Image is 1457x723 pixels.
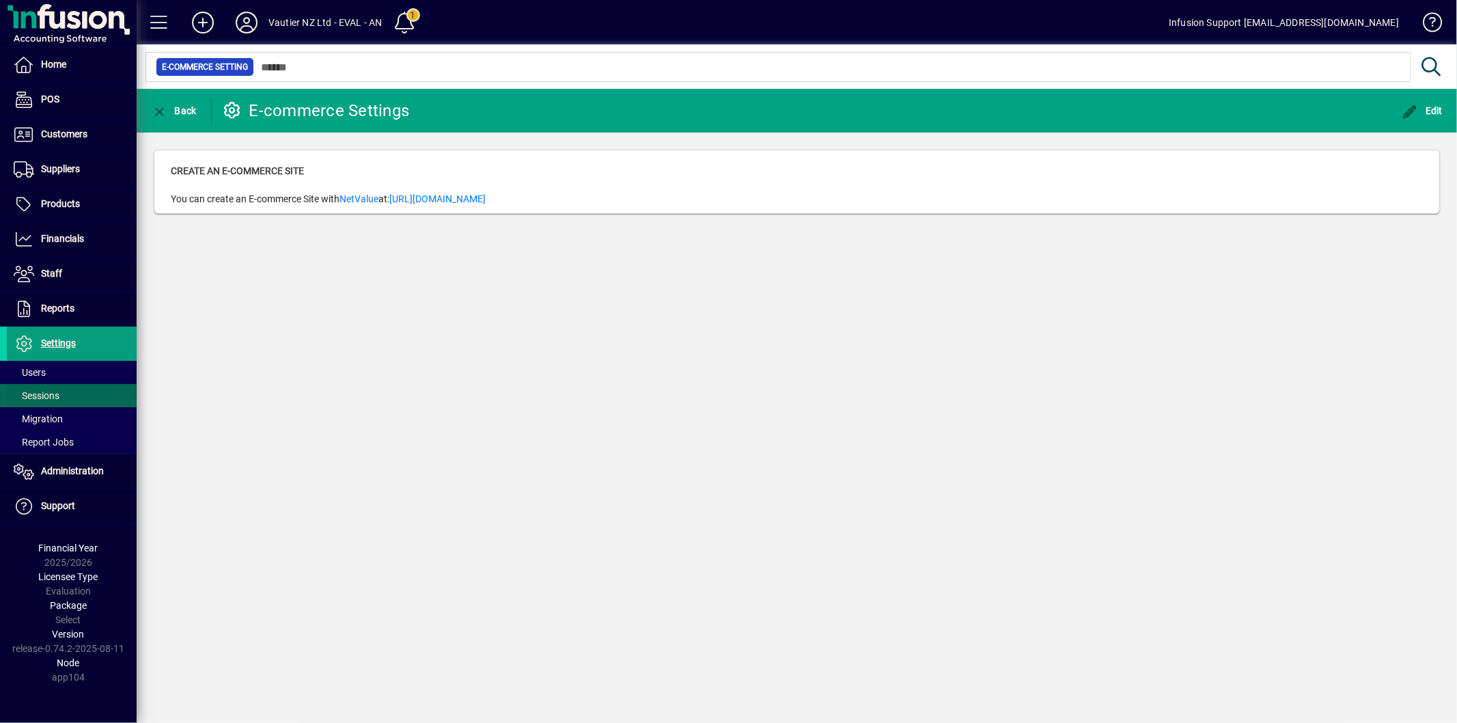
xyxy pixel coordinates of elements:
[7,292,137,326] a: Reports
[41,163,80,174] span: Suppliers
[7,431,137,454] a: Report Jobs
[41,128,87,139] span: Customers
[7,489,137,523] a: Support
[339,193,378,204] a: NetValue
[41,303,74,314] span: Reports
[1399,98,1447,123] button: Edit
[39,543,98,554] span: Financial Year
[41,94,59,105] span: POS
[41,59,66,70] span: Home
[7,454,137,489] a: Administration
[171,192,486,206] span: You can create an E-commerce Site with at:
[222,100,410,122] div: E-commerce Settings
[7,152,137,187] a: Suppliers
[57,657,80,668] span: Node
[14,413,63,424] span: Migration
[389,193,486,204] a: [URL][DOMAIN_NAME]
[268,12,383,33] div: Vautier NZ Ltd - EVAL - AN
[41,500,75,511] span: Support
[1169,12,1399,33] div: Infusion Support [EMAIL_ADDRESS][DOMAIN_NAME]
[137,98,212,123] app-page-header-button: Back
[7,48,137,82] a: Home
[41,198,80,209] span: Products
[14,437,74,448] span: Report Jobs
[41,338,76,349] span: Settings
[53,629,85,640] span: Version
[7,384,137,407] a: Sessions
[151,105,197,116] span: Back
[181,10,225,35] button: Add
[1413,3,1440,47] a: Knowledge Base
[7,257,137,291] a: Staff
[7,187,137,221] a: Products
[41,268,62,279] span: Staff
[41,233,84,244] span: Financials
[148,98,200,123] button: Back
[1402,105,1443,116] span: Edit
[7,407,137,431] a: Migration
[171,165,304,176] span: Create an E-commerce Site
[7,222,137,256] a: Financials
[39,571,98,582] span: Licensee Type
[162,60,248,74] span: E-commerce Setting
[7,361,137,384] a: Users
[7,118,137,152] a: Customers
[7,83,137,117] a: POS
[14,390,59,401] span: Sessions
[50,600,87,611] span: Package
[225,10,268,35] button: Profile
[14,367,46,378] span: Users
[41,465,104,476] span: Administration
